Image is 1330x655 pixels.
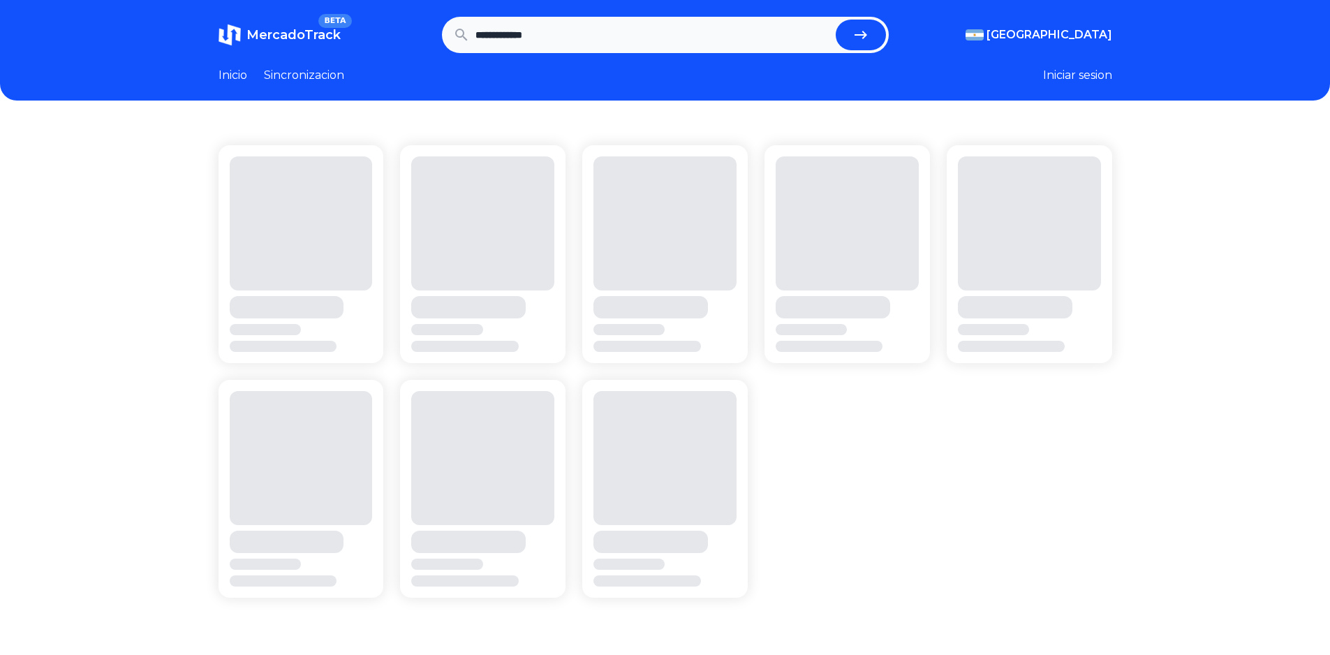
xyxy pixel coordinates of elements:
[1043,67,1112,84] button: Iniciar sesion
[264,67,344,84] a: Sincronizacion
[219,67,247,84] a: Inicio
[246,27,341,43] span: MercadoTrack
[987,27,1112,43] span: [GEOGRAPHIC_DATA]
[318,14,351,28] span: BETA
[966,29,984,41] img: Argentina
[966,27,1112,43] button: [GEOGRAPHIC_DATA]
[219,24,341,46] a: MercadoTrackBETA
[219,24,241,46] img: MercadoTrack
